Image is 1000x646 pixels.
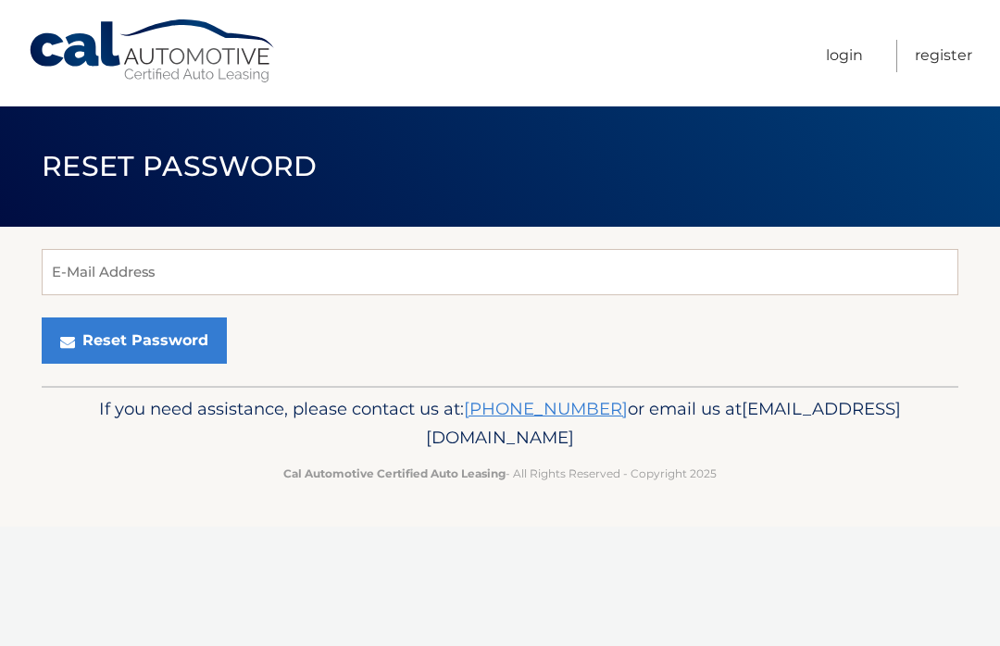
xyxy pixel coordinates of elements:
a: Cal Automotive [28,19,278,84]
p: - All Rights Reserved - Copyright 2025 [69,464,931,483]
p: If you need assistance, please contact us at: or email us at [69,394,931,453]
strong: Cal Automotive Certified Auto Leasing [283,466,506,480]
a: Login [826,40,863,72]
a: Register [915,40,972,72]
a: [PHONE_NUMBER] [464,398,628,419]
button: Reset Password [42,317,227,364]
input: E-Mail Address [42,249,958,295]
span: Reset Password [42,149,317,183]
